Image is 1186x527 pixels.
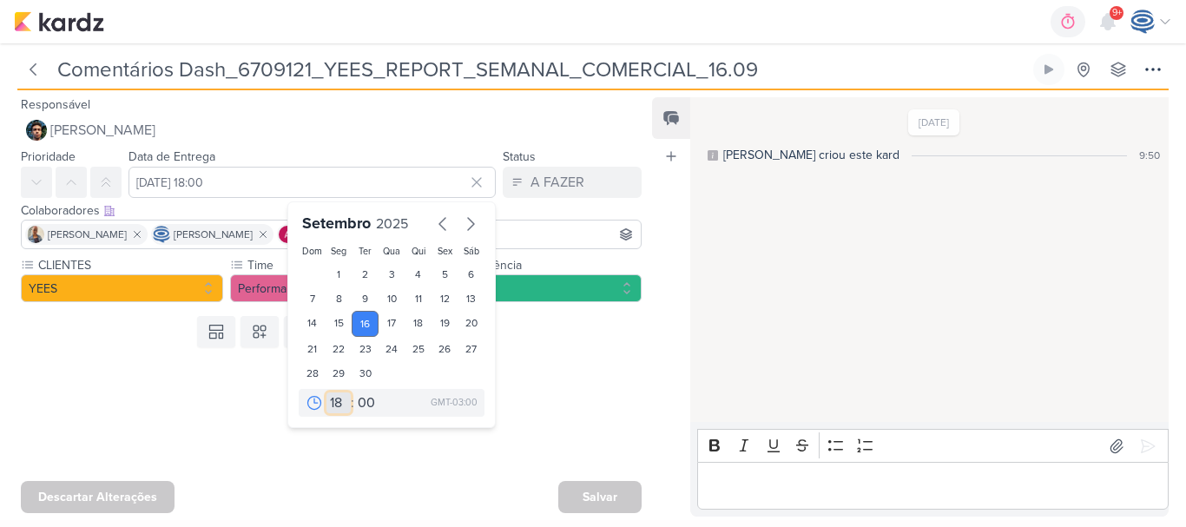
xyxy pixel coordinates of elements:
div: Ligar relógio [1042,63,1056,76]
span: [PERSON_NAME] [48,227,127,242]
span: [PERSON_NAME] [174,227,253,242]
div: 19 [432,311,458,337]
input: Select a date [128,167,496,198]
div: 10 [379,287,405,311]
div: 11 [405,287,432,311]
div: 7 [299,287,326,311]
div: 30 [352,361,379,385]
div: 1 [326,262,353,287]
label: Data de Entrega [128,149,215,164]
span: 2025 [376,215,408,233]
div: 22 [326,337,353,361]
div: Editor toolbar [697,429,1169,463]
label: Recorrência [455,256,642,274]
div: Seg [329,245,349,259]
button: YEES [21,274,223,302]
img: Caroline Traven De Andrade [153,226,170,243]
div: Dom [302,245,322,259]
div: Ter [355,245,375,259]
div: Sáb [462,245,482,259]
div: 16 [352,311,379,337]
div: 25 [405,337,432,361]
label: CLIENTES [36,256,223,274]
img: kardz.app [14,11,104,32]
input: Buscar [403,224,637,245]
div: Qua [382,245,402,259]
div: 9:50 [1139,148,1160,163]
button: A FAZER [503,167,642,198]
label: Status [503,149,536,164]
div: A FAZER [530,172,584,193]
div: 21 [299,337,326,361]
img: Nelito Junior [26,120,47,141]
div: 20 [458,311,485,337]
div: 12 [432,287,458,311]
img: Iara Santos [27,226,44,243]
div: 24 [379,337,405,361]
img: Caroline Traven De Andrade [1130,10,1155,34]
div: : [351,392,354,413]
button: Performance [230,274,432,302]
span: [PERSON_NAME] [50,120,155,141]
label: Prioridade [21,149,76,164]
span: 9+ [1112,6,1122,20]
div: 17 [379,311,405,337]
div: 4 [405,262,432,287]
button: Semanal [439,274,642,302]
label: Responsável [21,97,90,112]
div: 6 [458,262,485,287]
div: Qui [408,245,428,259]
div: 28 [299,361,326,385]
div: 15 [326,311,353,337]
div: 5 [432,262,458,287]
div: 26 [432,337,458,361]
div: [PERSON_NAME] criou este kard [723,146,899,164]
div: 2 [352,262,379,287]
button: [PERSON_NAME] [21,115,642,146]
img: Alessandra Gomes [279,226,296,243]
div: Sex [435,245,455,259]
label: Time [246,256,432,274]
div: Colaboradores [21,201,642,220]
div: 23 [352,337,379,361]
div: 9 [352,287,379,311]
span: Setembro [302,214,371,233]
div: GMT-03:00 [431,396,478,410]
div: 14 [299,311,326,337]
div: Editor editing area: main [697,462,1169,510]
div: 29 [326,361,353,385]
input: Kard Sem Título [52,54,1030,85]
div: 27 [458,337,485,361]
div: 3 [379,262,405,287]
div: 18 [405,311,432,337]
div: 13 [458,287,485,311]
div: 8 [326,287,353,311]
